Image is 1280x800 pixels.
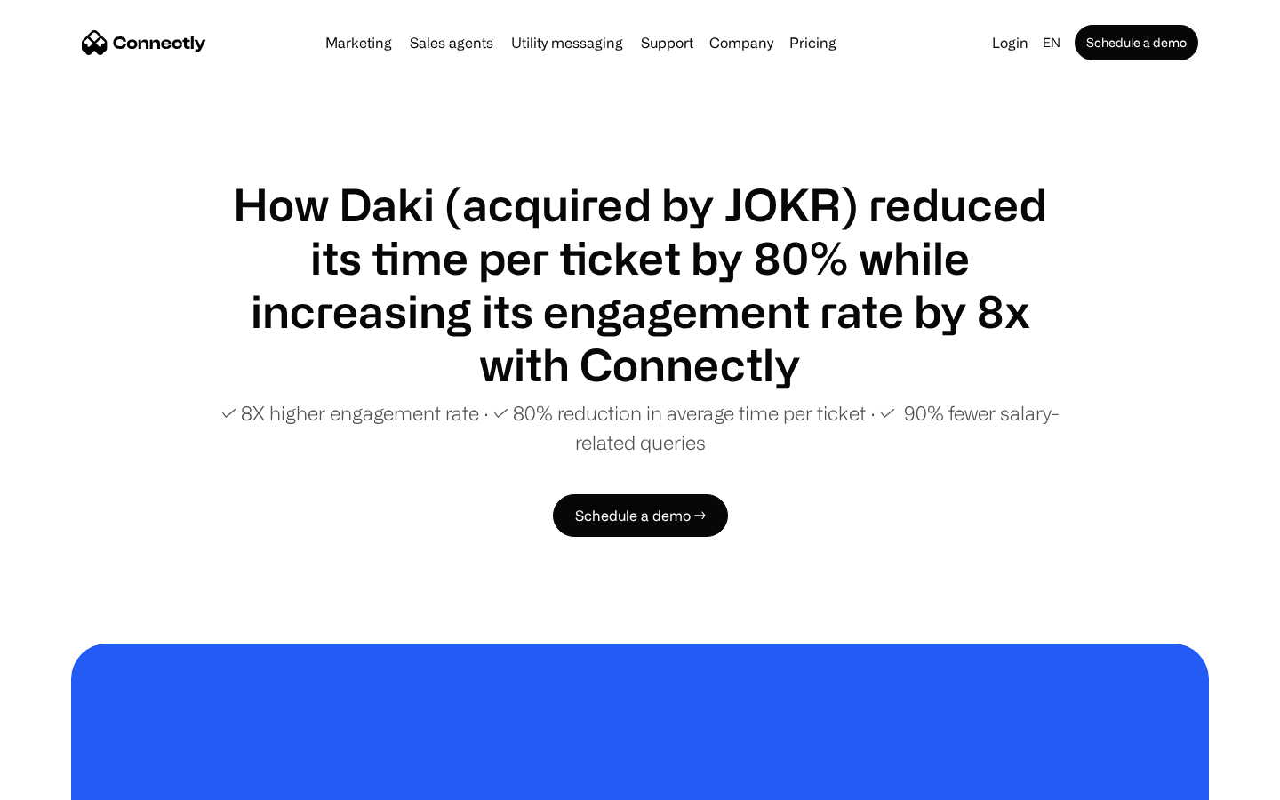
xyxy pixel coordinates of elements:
[782,36,844,50] a: Pricing
[985,30,1036,55] a: Login
[213,178,1067,391] h1: How Daki (acquired by JOKR) reduced its time per ticket by 80% while increasing its engagement ra...
[704,30,779,55] div: Company
[1043,30,1060,55] div: en
[318,36,399,50] a: Marketing
[634,36,700,50] a: Support
[36,769,107,794] ul: Language list
[213,398,1067,457] p: ✓ 8X higher engagement rate ∙ ✓ 80% reduction in average time per ticket ∙ ✓ 90% fewer salary-rel...
[1075,25,1198,60] a: Schedule a demo
[82,29,206,56] a: home
[1036,30,1071,55] div: en
[709,30,773,55] div: Company
[553,494,728,537] a: Schedule a demo →
[504,36,630,50] a: Utility messaging
[18,767,107,794] aside: Language selected: English
[403,36,500,50] a: Sales agents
